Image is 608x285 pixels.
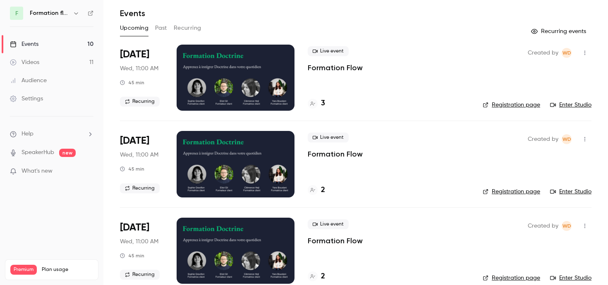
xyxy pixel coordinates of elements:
span: F [15,9,18,18]
button: Upcoming [120,21,148,35]
span: WD [563,48,571,58]
h4: 2 [321,271,325,282]
span: Live event [308,46,349,56]
a: Formation Flow [308,63,363,73]
span: [DATE] [120,221,149,234]
span: Webinar Doctrine [562,48,572,58]
span: What's new [22,167,53,176]
span: WD [563,134,571,144]
a: 3 [308,98,325,109]
div: Oct 8 Wed, 11:00 AM (Europe/Paris) [120,131,163,197]
span: [DATE] [120,48,149,61]
button: Recurring [174,21,201,35]
span: Wed, 11:00 AM [120,151,158,159]
div: Events [10,40,38,48]
span: Created by [528,48,558,58]
li: help-dropdown-opener [10,130,93,138]
span: Wed, 11:00 AM [120,64,158,73]
button: Recurring events [527,25,591,38]
span: new [59,149,76,157]
span: Recurring [120,97,160,107]
a: Registration page [483,274,540,282]
div: 45 min [120,252,144,259]
h6: Formation flow [30,9,69,17]
span: Webinar Doctrine [562,134,572,144]
a: Enter Studio [550,101,591,109]
iframe: Noticeable Trigger [84,168,93,175]
span: Live event [308,133,349,142]
span: Premium [10,265,37,275]
div: Oct 15 Wed, 11:00 AM (Europe/Paris) [120,218,163,284]
div: 45 min [120,166,144,172]
span: Help [22,130,34,138]
a: SpeakerHub [22,148,54,157]
div: Audience [10,76,47,85]
span: WD [563,221,571,231]
a: Registration page [483,101,540,109]
button: Past [155,21,167,35]
a: Enter Studio [550,274,591,282]
a: Formation Flow [308,149,363,159]
span: Recurring [120,270,160,280]
a: Formation Flow [308,236,363,246]
span: Live event [308,219,349,229]
h4: 2 [321,185,325,196]
a: Registration page [483,188,540,196]
h4: 3 [321,98,325,109]
span: Recurring [120,183,160,193]
span: Wed, 11:00 AM [120,237,158,246]
span: Created by [528,221,558,231]
span: [DATE] [120,134,149,147]
div: Settings [10,95,43,103]
span: Plan usage [42,266,93,273]
h1: Events [120,8,145,18]
div: Oct 1 Wed, 11:00 AM (Europe/Paris) [120,45,163,111]
div: 45 min [120,79,144,86]
a: 2 [308,185,325,196]
div: Videos [10,58,39,66]
a: 2 [308,271,325,282]
span: Created by [528,134,558,144]
span: Webinar Doctrine [562,221,572,231]
a: Enter Studio [550,188,591,196]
